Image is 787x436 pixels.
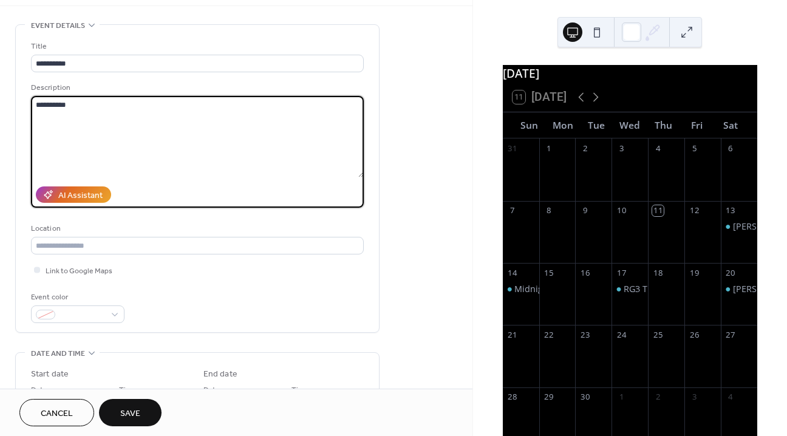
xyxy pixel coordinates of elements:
div: Midnight Haze [503,283,539,295]
div: 21 [507,330,518,341]
div: 17 [616,267,627,278]
div: 14 [507,267,518,278]
div: 2 [652,392,663,403]
div: 15 [543,267,554,278]
span: Event details [31,19,85,32]
div: RG3 Trio [612,283,648,295]
div: 4 [725,392,736,403]
div: 13 [725,205,736,216]
div: 1 [543,143,554,154]
button: Save [99,399,162,426]
div: 25 [652,330,663,341]
div: 30 [580,392,591,403]
div: 2 [580,143,591,154]
div: Sun [513,112,546,138]
span: Cancel [41,407,73,420]
div: Thu [647,112,680,138]
span: Link to Google Maps [46,265,112,278]
div: Tue [579,112,613,138]
div: 9 [580,205,591,216]
div: Start date [31,368,69,381]
div: 10 [616,205,627,216]
div: [DATE] [503,65,757,83]
div: 1 [616,392,627,403]
span: Save [120,407,140,420]
div: 3 [616,143,627,154]
div: 3 [689,392,700,403]
div: Wed [613,112,647,138]
div: Event color [31,291,122,304]
div: 23 [580,330,591,341]
div: Location [31,222,361,235]
span: Date [31,384,47,397]
div: 8 [543,205,554,216]
div: 26 [689,330,700,341]
div: 22 [543,330,554,341]
div: 29 [543,392,554,403]
div: 28 [507,392,518,403]
div: Mike Rocha [721,283,757,295]
div: RG3 Trio [624,283,659,295]
div: 5 [689,143,700,154]
div: Midnight Haze [514,283,574,295]
div: 27 [725,330,736,341]
div: Mon [546,112,579,138]
span: Time [119,384,136,397]
span: Time [291,384,308,397]
div: End date [203,368,237,381]
div: 18 [652,267,663,278]
div: AI Assistant [58,189,103,202]
div: Fri [680,112,714,138]
div: 6 [725,143,736,154]
div: 19 [689,267,700,278]
div: Description [31,81,361,94]
div: 20 [725,267,736,278]
div: Melissa Corona [721,220,757,233]
div: 16 [580,267,591,278]
span: Date [203,384,220,397]
div: 24 [616,330,627,341]
div: 11 [652,205,663,216]
div: Sat [714,112,748,138]
div: 31 [507,143,518,154]
div: 7 [507,205,518,216]
div: 4 [652,143,663,154]
button: Cancel [19,399,94,426]
div: Title [31,40,361,53]
span: Date and time [31,347,85,360]
div: 12 [689,205,700,216]
button: AI Assistant [36,186,111,203]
